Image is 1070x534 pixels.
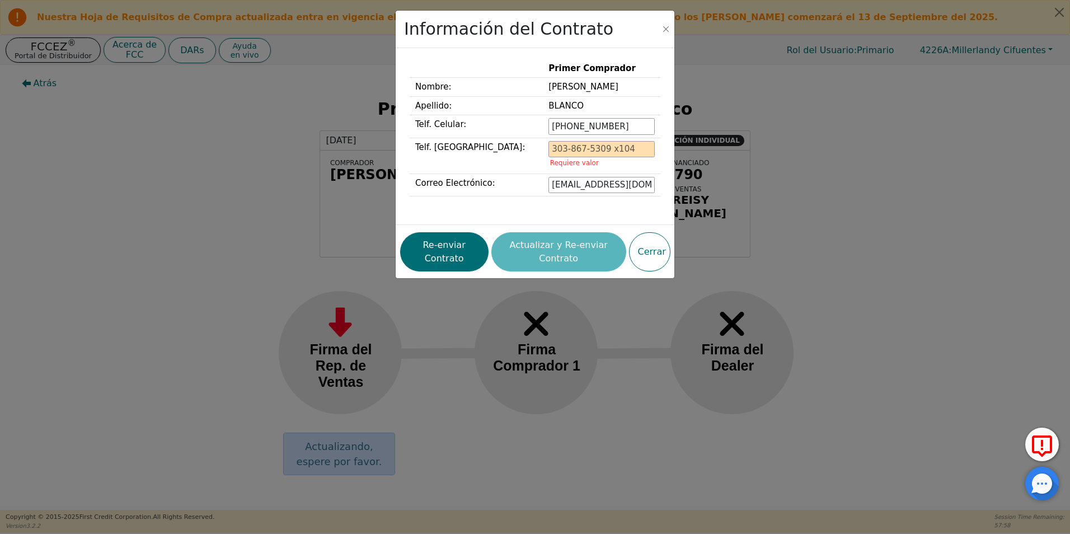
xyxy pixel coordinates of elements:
td: BLANCO [543,96,660,115]
button: Close [660,24,672,35]
td: Telf. [GEOGRAPHIC_DATA]: [410,138,543,174]
td: Apellido: [410,96,543,115]
td: [PERSON_NAME] [543,78,660,97]
button: Reportar Error a FCC [1025,428,1059,461]
td: Nombre: [410,78,543,97]
input: 303-867-5309 x104 [548,118,655,135]
h2: Información del Contrato [404,19,613,39]
button: Cerrar [629,232,670,271]
button: Re-enviar Contrato [400,232,489,271]
p: Requiere valor [550,160,654,166]
td: Telf. Celular: [410,115,543,138]
th: Primer Comprador [543,59,660,78]
td: Correo Electrónico: [410,174,543,196]
input: 303-867-5309 x104 [548,141,655,158]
